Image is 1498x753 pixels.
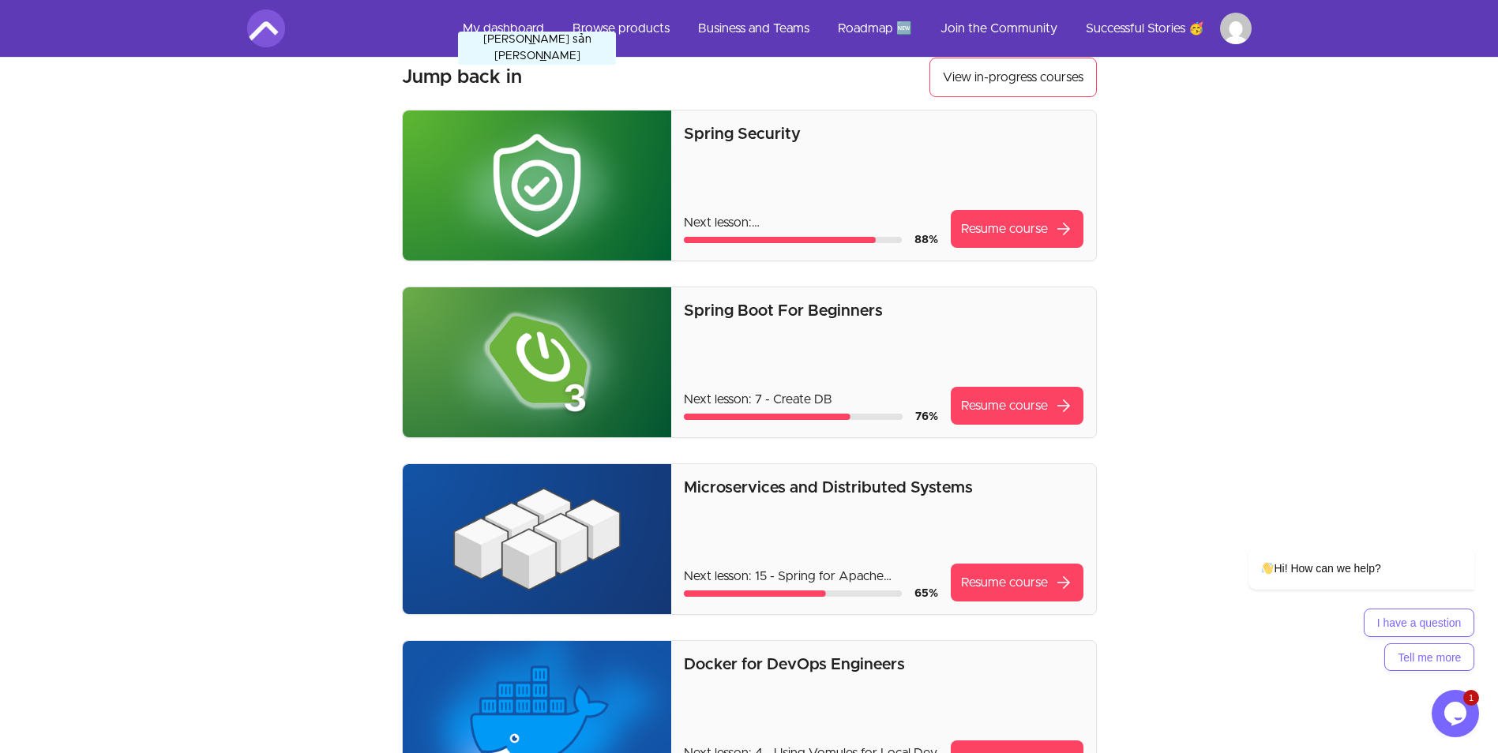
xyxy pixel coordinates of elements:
span: arrow_forward [1054,219,1073,238]
div: Course progress [684,237,901,243]
a: Resume coursearrow_forward [951,210,1083,248]
p: Microservices and Distributed Systems [684,477,1083,499]
span: arrow_forward [1054,573,1073,592]
a: Join the Community [928,9,1070,47]
span: 88 % [914,234,938,245]
a: Resume coursearrow_forward [951,564,1083,601]
button: View in-progress courses [929,58,1097,97]
span: arrow_forward [1054,396,1073,415]
p: Spring Boot For Beginners [684,300,1083,322]
img: Product image for Microservices and Distributed Systems [403,464,672,614]
a: Business and Teams [685,9,822,47]
p: Docker for DevOps Engineers [684,654,1083,676]
div: Course progress [684,590,901,597]
iframe: chat widget [1432,690,1482,737]
a: Resume coursearrow_forward [951,387,1083,425]
nav: Main [450,9,1252,47]
p: Next lesson: JwtUsernameAndPasswordFilter in action [684,213,937,232]
a: Successful Stories 🥳 [1073,9,1217,47]
a: Browse products [560,9,682,47]
h3: Jump back in [402,65,522,90]
iframe: chat widget [1198,404,1482,682]
img: Product image for Spring Security [403,111,672,260]
span: 65 % [914,588,938,599]
span: 76 % [915,411,938,422]
img: Product image for Spring Boot For Beginners [403,287,672,437]
img: Amigoscode logo [247,9,285,47]
a: Roadmap 🆕 [825,9,925,47]
a: My dashboard [450,9,557,47]
p: Next lesson: 15 - Spring for Apache [PERSON_NAME] Documetation [684,567,937,586]
div: Course progress [684,414,902,420]
p: Spring Security [684,123,1083,145]
p: Next lesson: 7 - Create DB [684,390,937,409]
img: Profile image for MousseXoai [1220,13,1252,44]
